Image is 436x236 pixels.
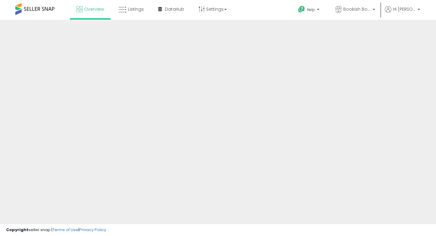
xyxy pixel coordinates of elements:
[307,7,315,12] span: Help
[52,227,78,233] a: Terms of Use
[293,1,326,20] a: Help
[343,6,371,12] span: Bookish Bounty
[79,227,106,233] a: Privacy Policy
[128,6,144,12] span: Listings
[298,5,305,13] i: Get Help
[165,6,184,12] span: DataHub
[84,6,104,12] span: Overview
[6,227,28,233] strong: Copyright
[393,6,416,12] span: Hi [PERSON_NAME]
[385,6,420,20] a: Hi [PERSON_NAME]
[6,227,106,233] div: seller snap | |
